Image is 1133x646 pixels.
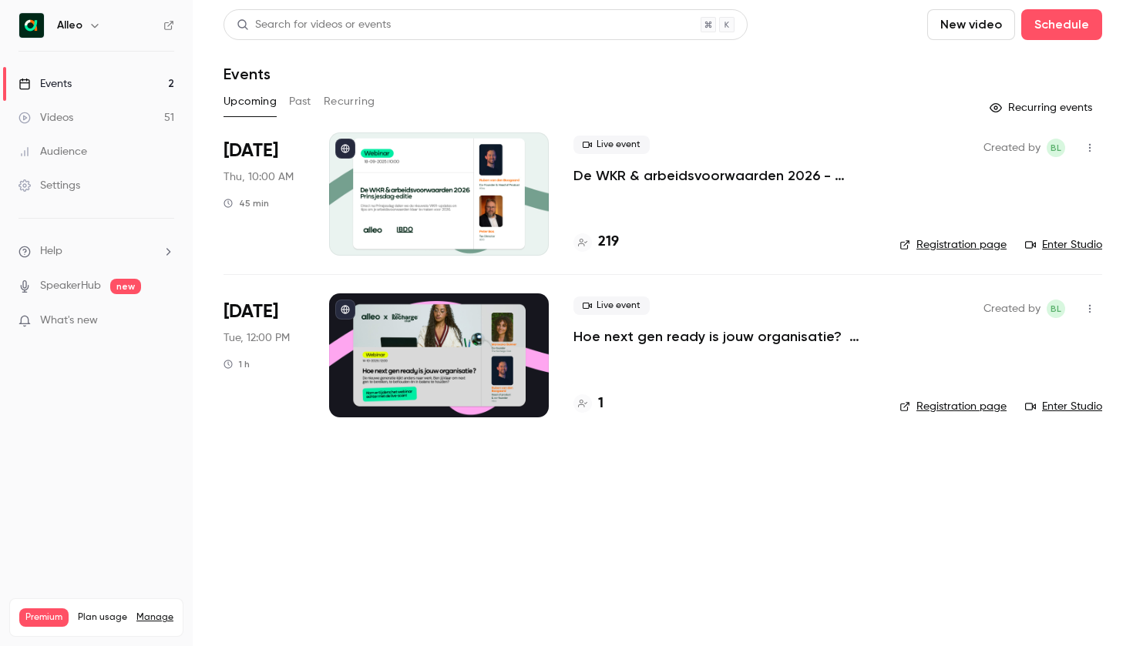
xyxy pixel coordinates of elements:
button: Recurring [324,89,375,114]
span: [DATE] [224,139,278,163]
span: Plan usage [78,611,127,624]
div: 1 h [224,358,250,370]
h4: 1 [598,393,603,414]
a: 219 [573,232,619,253]
div: Sep 18 Thu, 10:00 AM (Europe/Amsterdam) [224,132,304,256]
span: new [110,279,141,294]
img: Alleo [19,13,44,38]
span: Created by [983,139,1041,157]
div: Settings [18,178,80,193]
button: Past [289,89,311,114]
span: Thu, 10:00 AM [224,169,294,185]
button: Recurring events [983,95,1102,120]
a: 1 [573,393,603,414]
button: Schedule [1021,9,1102,40]
span: Help [40,243,62,259]
span: What's new [40,313,98,329]
span: Live event [573,136,650,154]
span: BL [1051,300,1061,318]
div: Audience [18,144,87,159]
span: Created by [983,300,1041,318]
span: Premium [19,608,69,627]
span: Live event [573,296,650,315]
iframe: Noticeable Trigger [156,314,174,328]
h1: Events [224,65,271,83]
span: Bernice Lohr [1047,139,1065,157]
a: Registration page [899,237,1007,253]
span: Tue, 12:00 PM [224,330,290,346]
button: Upcoming [224,89,277,114]
span: BL [1051,139,1061,157]
span: [DATE] [224,300,278,324]
div: Search for videos or events [237,17,391,33]
li: help-dropdown-opener [18,243,174,259]
a: Enter Studio [1025,237,1102,253]
div: Videos [18,110,73,126]
h4: 219 [598,232,619,253]
a: Enter Studio [1025,399,1102,414]
div: Oct 14 Tue, 12:00 PM (Europe/Amsterdam) [224,293,304,417]
a: Hoe next gen ready is jouw organisatie? Alleo x The Recharge Club [573,327,875,346]
div: Events [18,76,72,92]
a: De WKR & arbeidsvoorwaarden 2026 - [DATE] editie [573,166,875,185]
a: Manage [136,611,173,624]
div: 45 min [224,197,269,209]
a: SpeakerHub [40,278,101,294]
button: New video [927,9,1015,40]
span: Bernice Lohr [1047,300,1065,318]
a: Registration page [899,399,1007,414]
h6: Alleo [57,18,82,33]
